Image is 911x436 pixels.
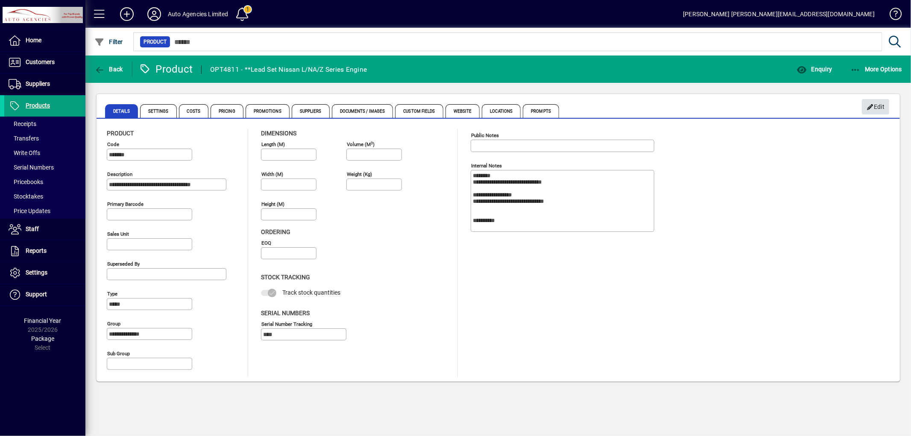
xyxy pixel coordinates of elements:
mat-label: EOQ [261,240,271,246]
a: Support [4,284,85,305]
mat-label: Primary barcode [107,201,144,207]
mat-label: Height (m) [261,201,284,207]
sup: 3 [371,140,373,145]
a: Suppliers [4,73,85,95]
span: Serial Numbers [9,164,54,171]
span: Customers [26,59,55,65]
span: Documents / Images [332,104,393,118]
span: Product [144,38,167,46]
span: Enquiry [797,66,832,73]
mat-label: Internal Notes [471,163,502,169]
span: Products [26,102,50,109]
span: Support [26,291,47,298]
a: Serial Numbers [4,160,85,175]
span: Filter [94,38,123,45]
mat-label: Width (m) [261,171,283,177]
span: Receipts [9,120,36,127]
span: Home [26,37,41,44]
button: More Options [848,61,905,77]
mat-label: Type [107,291,117,297]
span: Custom Fields [395,104,443,118]
button: Add [113,6,141,22]
span: Financial Year [24,317,62,324]
span: Product [107,130,134,137]
span: Track stock quantities [282,289,340,296]
span: Edit [867,100,885,114]
span: Package [31,335,54,342]
mat-label: Description [107,171,132,177]
span: Suppliers [292,104,330,118]
mat-label: Superseded by [107,261,140,267]
span: Staff [26,225,39,232]
span: Dimensions [261,130,296,137]
span: Price Updates [9,208,50,214]
span: Details [105,104,138,118]
a: Stocktakes [4,189,85,204]
span: Serial Numbers [261,310,310,316]
button: Enquiry [794,61,834,77]
a: Pricebooks [4,175,85,189]
span: Prompts [523,104,559,118]
button: Profile [141,6,168,22]
div: OPT4811 - **Lead Set Nissan L/NA/Z Series Engine [210,63,367,76]
button: Edit [862,99,889,114]
span: Write Offs [9,149,40,156]
mat-label: Serial Number tracking [261,321,312,327]
a: Settings [4,262,85,284]
span: Back [94,66,123,73]
app-page-header-button: Back [85,61,132,77]
a: Price Updates [4,204,85,218]
mat-label: Volume (m ) [347,141,375,147]
div: Product [139,62,193,76]
mat-label: Length (m) [261,141,285,147]
a: Customers [4,52,85,73]
div: [PERSON_NAME] [PERSON_NAME][EMAIL_ADDRESS][DOMAIN_NAME] [683,7,875,21]
mat-label: Sub group [107,351,130,357]
span: Promotions [246,104,290,118]
span: Ordering [261,228,290,235]
button: Filter [92,34,125,50]
span: Settings [26,269,47,276]
a: Receipts [4,117,85,131]
span: Pricing [211,104,243,118]
span: Stock Tracking [261,274,310,281]
span: Locations [482,104,521,118]
a: Knowledge Base [883,2,900,29]
button: Back [92,61,125,77]
span: Suppliers [26,80,50,87]
span: Reports [26,247,47,254]
span: Website [445,104,480,118]
span: Stocktakes [9,193,43,200]
mat-label: Weight (Kg) [347,171,372,177]
a: Staff [4,219,85,240]
div: Auto Agencies Limited [168,7,228,21]
mat-label: Public Notes [471,132,499,138]
a: Home [4,30,85,51]
a: Reports [4,240,85,262]
a: Write Offs [4,146,85,160]
mat-label: Code [107,141,119,147]
span: Transfers [9,135,39,142]
span: Settings [140,104,177,118]
span: Costs [179,104,209,118]
span: More Options [850,66,902,73]
a: Transfers [4,131,85,146]
span: Pricebooks [9,178,43,185]
mat-label: Sales unit [107,231,129,237]
mat-label: Group [107,321,120,327]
